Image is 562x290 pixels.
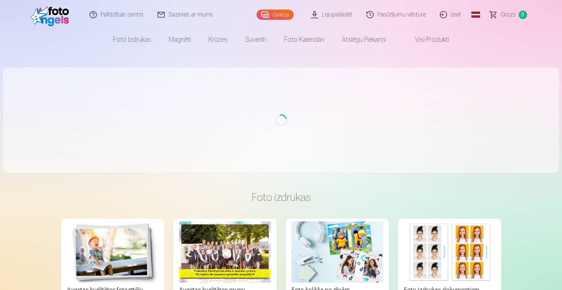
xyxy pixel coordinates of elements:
[104,29,160,50] a: Foto izdrukas
[519,11,527,19] span: 0
[31,3,73,26] img: /fa1
[333,29,395,50] a: Atslēgu piekariņi
[67,221,159,283] img: Augstas kvalitātes fotoattēlu izdrukas
[404,221,496,283] img: Foto izdrukas dokumentiem
[67,191,496,204] h3: Foto izdrukas
[236,29,275,50] a: Suvenīri
[291,221,383,283] img: Foto kolāža no divām fotogrāfijām
[160,29,200,50] a: Magnēti
[257,10,294,20] a: Galerija
[275,29,333,50] a: Foto kalendāri
[501,10,516,19] span: Grozs
[200,29,236,50] a: Krūzes
[395,29,458,50] a: Visi produkti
